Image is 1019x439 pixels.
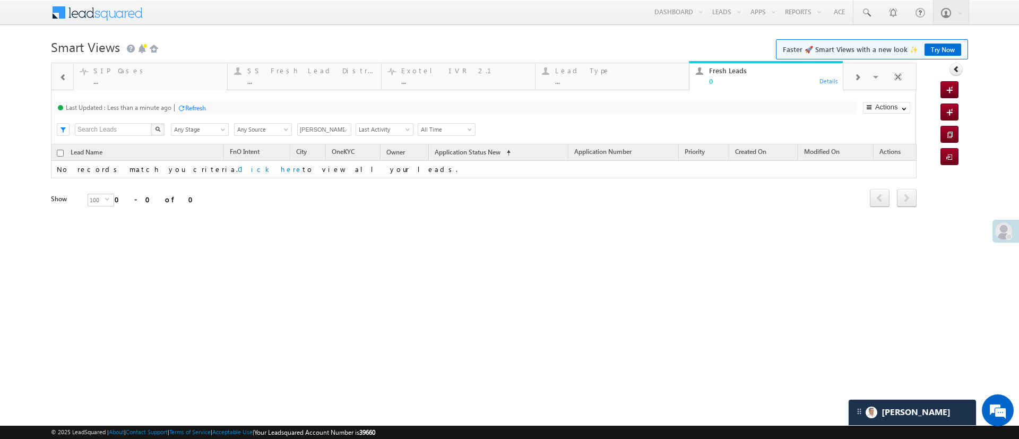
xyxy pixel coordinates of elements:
[569,146,637,160] a: Application Number
[51,427,375,437] span: © 2025 LeadSquared | | | | |
[337,124,350,134] a: Show All Items
[401,66,529,75] div: Exotel IVR 2.1
[171,123,229,136] a: Any Stage
[925,44,961,56] a: Try Now
[332,148,355,156] span: OneKYC
[555,66,683,75] div: Lead Type
[105,197,114,202] span: select
[51,194,79,204] div: Show
[254,428,375,436] span: Your Leadsquared Account Number is
[356,123,413,136] a: Last Activity
[804,148,840,156] span: Modified On
[502,149,511,157] span: (sorted ascending)
[185,104,206,112] div: Refresh
[386,148,405,156] span: Owner
[51,161,917,178] td: No records match you criteria. to view all your leads.
[247,77,375,85] div: ...
[897,189,917,207] span: next
[169,428,211,435] a: Terms of Service
[555,77,683,85] div: ...
[234,123,292,136] div: Lead Source Filter
[73,63,228,90] a: SIP Cases...
[234,123,292,136] a: Any Source
[171,123,229,136] div: Lead Stage Filter
[55,56,178,70] div: Chat with us now
[870,190,890,207] a: prev
[799,146,845,160] a: Modified On
[14,98,194,318] textarea: Type your message and hit 'Enter'
[297,123,351,136] input: Type to Search
[855,407,863,416] img: carter-drag
[685,148,705,156] span: Priority
[418,123,476,136] a: All Time
[897,190,917,207] a: next
[212,428,253,435] a: Acceptable Use
[359,428,375,436] span: 39660
[429,146,516,160] a: Application Status New (sorted ascending)
[57,150,64,157] input: Check all records
[848,399,977,426] div: carter-dragCarter[PERSON_NAME]
[297,123,350,136] div: Owner Filter
[65,147,108,160] a: Lead Name
[535,63,689,90] a: Lead Type...
[435,148,500,156] span: Application Status New
[109,428,124,435] a: About
[51,38,120,55] span: Smart Views
[882,407,951,417] span: Carter
[783,44,961,55] span: Faster 🚀 Smart Views with a new look ✨
[689,61,843,91] a: Fresh Leads0Details
[235,125,288,134] span: Any Source
[227,63,382,90] a: SS Fresh Lead Distribution...
[66,104,171,111] div: Last Updated : Less than a minute ago
[730,146,772,160] a: Created On
[247,66,375,75] div: SS Fresh Lead Distribution
[381,63,536,90] a: Exotel IVR 2.1...
[144,327,193,341] em: Start Chat
[870,189,890,207] span: prev
[115,193,200,205] div: 0 - 0 of 0
[866,407,877,418] img: Carter
[356,125,410,134] span: Last Activity
[174,5,200,31] div: Minimize live chat window
[296,148,307,156] span: City
[230,148,260,156] span: FnO Intent
[819,76,839,85] div: Details
[574,148,632,156] span: Application Number
[75,123,152,136] input: Search Leads
[326,146,360,160] a: OneKYC
[401,77,529,85] div: ...
[735,148,766,156] span: Created On
[709,66,836,75] div: Fresh Leads
[224,146,265,160] a: FnO Intent
[18,56,45,70] img: d_60004797649_company_0_60004797649
[874,146,906,160] span: Actions
[238,165,303,174] a: Click here
[93,66,221,75] div: SIP Cases
[291,146,312,160] a: City
[679,146,710,160] a: Priority
[171,125,225,134] span: Any Stage
[93,77,221,85] div: ...
[155,126,160,132] img: Search
[88,194,105,206] span: 100
[709,77,836,85] div: 0
[863,102,910,114] button: Actions
[418,125,472,134] span: All Time
[126,428,168,435] a: Contact Support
